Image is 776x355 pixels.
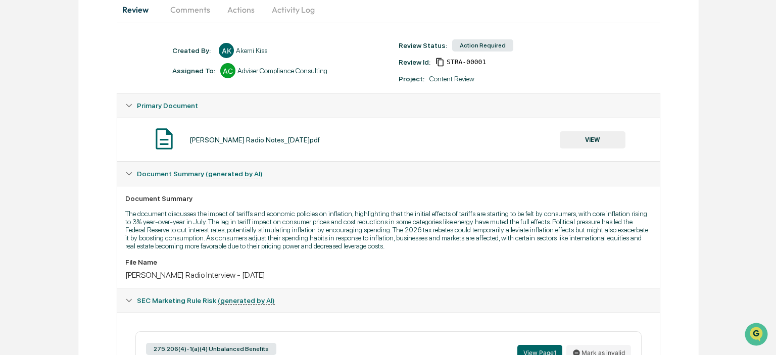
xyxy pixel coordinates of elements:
[172,46,214,55] div: Created By: ‎ ‎
[71,171,122,179] a: Powered byPylon
[219,43,234,58] div: AK
[117,288,659,313] div: SEC Marketing Rule Risk (generated by AI)
[189,136,320,144] div: [PERSON_NAME] Radio Notes_[DATE]pdf
[218,296,275,305] u: (generated by AI)
[447,58,486,66] span: 7e0adb3c-31f4-4824-8362-076549a61ef3
[429,75,474,83] div: Content Review
[10,147,18,156] div: 🔎
[137,102,198,110] span: Primary Document
[220,63,235,78] div: AC
[117,186,659,288] div: Document Summary (generated by AI)
[125,194,651,202] div: Document Summary
[172,80,184,92] button: Start new chat
[152,126,177,151] img: Document Icon
[34,87,128,95] div: We're available if you need us!
[34,77,166,87] div: Start new chat
[101,171,122,179] span: Pylon
[399,58,430,66] div: Review Id:
[452,39,513,52] div: Action Required
[206,170,263,178] u: (generated by AI)
[20,146,64,157] span: Data Lookup
[137,170,263,178] span: Document Summary
[744,322,771,349] iframe: Open customer support
[10,128,18,136] div: 🖐️
[6,123,69,141] a: 🖐️Preclearance
[117,162,659,186] div: Document Summary (generated by AI)
[6,142,68,161] a: 🔎Data Lookup
[236,46,267,55] div: Akemi Kiss
[73,128,81,136] div: 🗄️
[83,127,125,137] span: Attestations
[172,67,215,75] div: Assigned To:
[399,75,424,83] div: Project:
[20,127,65,137] span: Preclearance
[137,296,275,305] span: SEC Marketing Rule Risk
[10,21,184,37] p: How can we help?
[146,343,276,355] div: 275.206(4)-1(a)(4) Unbalanced Benefits
[399,41,447,49] div: Review Status:
[125,270,651,280] div: [PERSON_NAME] Radio Interview - [DATE]
[237,67,327,75] div: Adviser Compliance Consulting
[560,131,625,148] button: VIEW
[69,123,129,141] a: 🗄️Attestations
[10,77,28,95] img: 1746055101610-c473b297-6a78-478c-a979-82029cc54cd1
[125,210,651,250] p: The document discusses the impact of tariffs and economic policies on inflation, highlighting tha...
[125,258,651,266] div: File Name
[117,118,659,161] div: Primary Document
[117,93,659,118] div: Primary Document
